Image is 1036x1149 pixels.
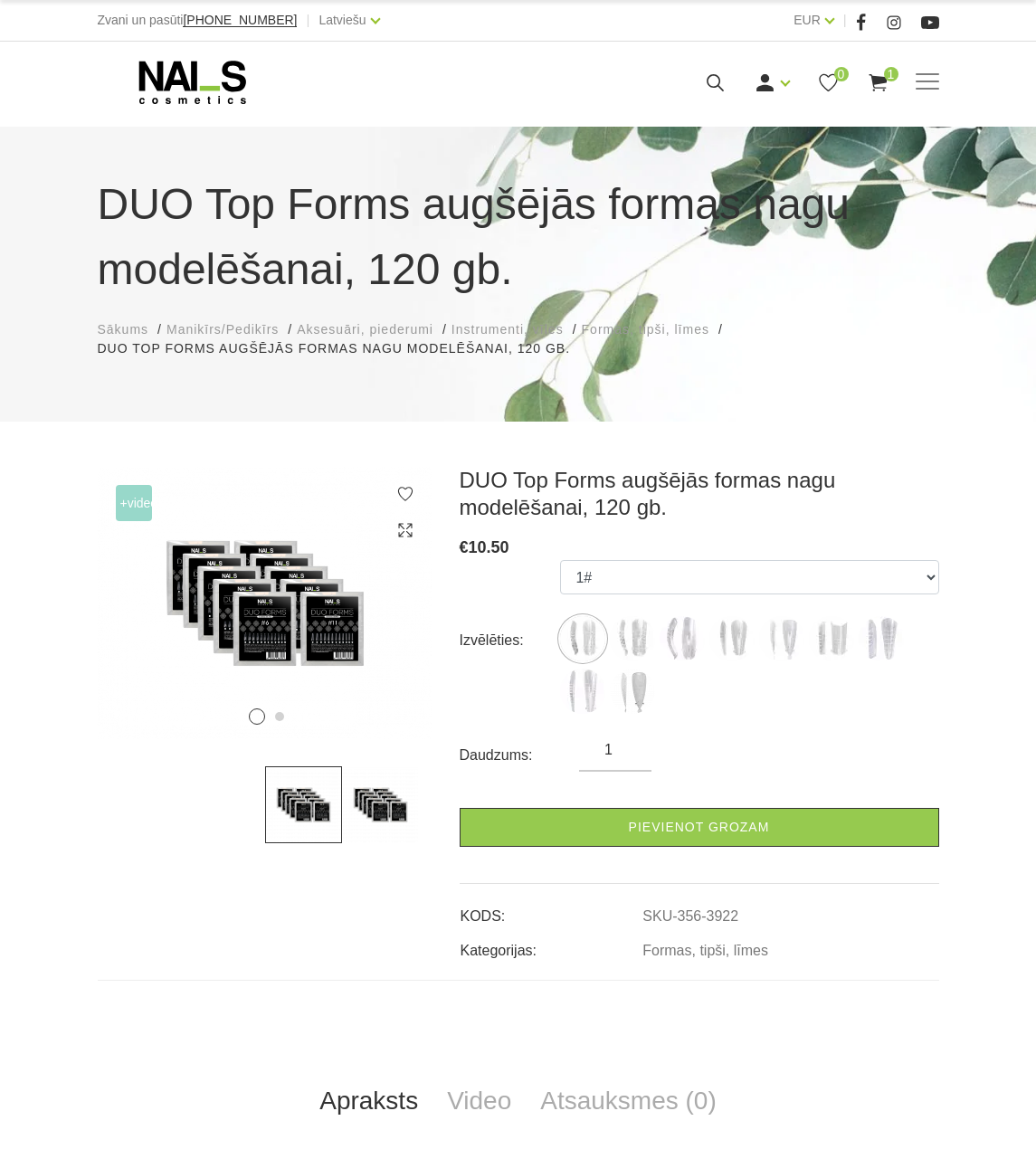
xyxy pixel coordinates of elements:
[98,172,939,302] h1: DUO Top Forms augšējās formas nagu modelēšanai, 120 gb.
[98,9,298,32] div: Zvani un pasūti
[98,322,149,337] span: Sākums
[560,616,605,661] img: ...
[98,467,432,739] img: ...
[526,1071,731,1131] a: Atsauksmes (0)
[451,320,564,339] a: Instrumenti, vīles
[642,943,768,959] a: Formas, tipši, līmes
[610,669,655,714] img: ...
[560,669,605,714] img: ...
[834,67,849,81] span: 0
[610,616,655,661] img: ...
[469,538,509,556] span: 10.50
[867,71,889,94] a: 1
[460,538,469,556] span: €
[660,616,705,661] img: ...
[98,339,588,358] li: DUO Top Forms augšējās formas nagu modelēšanai, 120 gb.
[297,322,433,337] span: Aksesuāri, piederumi
[843,9,847,32] span: |
[342,766,419,843] img: ...
[884,67,898,81] span: 1
[582,322,709,337] span: Formas, tipši, līmes
[306,9,309,32] span: |
[460,467,939,521] h3: DUO Top Forms augšējās formas nagu modelēšanai, 120 gb.
[709,616,755,661] img: ...
[265,766,342,843] img: ...
[460,808,939,847] a: Pievienot grozam
[249,708,265,725] button: 1 of 2
[116,485,152,521] span: +Video
[460,626,561,655] div: Izvēlēties:
[305,1071,432,1131] a: Apraksts
[817,71,840,94] a: 0
[582,320,709,339] a: Formas, tipši, līmes
[432,1071,526,1131] a: Video
[460,893,642,927] td: KODS:
[98,320,149,339] a: Sākums
[297,320,433,339] a: Aksesuāri, piederumi
[451,322,564,337] span: Instrumenti, vīles
[166,320,279,339] a: Manikīrs/Pedikīrs
[460,927,642,962] td: Kategorijas:
[794,9,821,31] a: EUR
[809,616,854,661] img: ...
[460,741,580,770] div: Daudzums:
[183,14,297,27] a: [PHONE_NUMBER]
[859,616,904,661] img: ...
[166,322,279,337] span: Manikīrs/Pedikīrs
[275,712,284,721] button: 2 of 2
[318,9,366,31] a: Latviešu
[642,908,738,925] a: SKU-356-3922
[759,616,804,661] img: ...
